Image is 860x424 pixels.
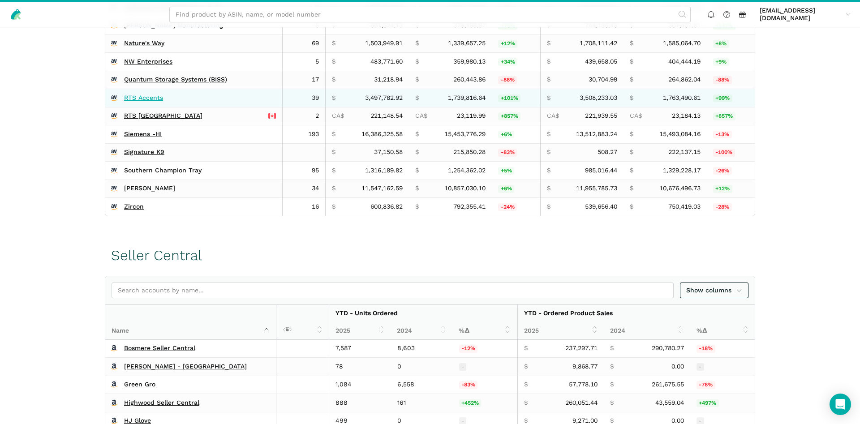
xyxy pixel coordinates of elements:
span: 261,675.55 [652,381,684,389]
th: 2025: activate to sort column ascending [329,322,391,339]
td: -77.92% [690,376,755,394]
td: -24.17% [492,198,540,216]
td: -83.47% [453,376,518,394]
span: $ [610,381,614,389]
td: -88.01% [492,71,540,89]
a: Highwood Seller Central [124,399,199,407]
span: $ [547,58,550,66]
td: 6.03% [492,125,540,144]
td: -99.77% [707,143,755,162]
span: 3,497,782.92 [365,94,403,102]
span: 539,656.40 [585,203,617,211]
td: 101.04% [492,89,540,107]
span: 0.00 [671,363,684,371]
span: $ [415,203,419,211]
span: 15,493,084.16 [659,130,701,138]
th: 2024: activate to sort column ascending [604,322,690,339]
a: Signature K9 [124,148,164,156]
span: $ [332,184,335,193]
span: 750,419.03 [668,203,701,211]
a: [PERSON_NAME] - [GEOGRAPHIC_DATA] [124,363,247,371]
span: 792,355.41 [453,203,486,211]
a: Southern Champion Tray [124,167,202,175]
div: Open Intercom Messenger [830,394,851,415]
span: $ [332,203,335,211]
span: $ [332,148,335,156]
span: $ [630,148,633,156]
span: 1,739,816.64 [448,94,486,102]
span: $ [630,203,633,211]
span: $ [332,167,335,175]
td: -11.81% [453,340,518,358]
td: 0 [391,358,453,376]
span: $ [547,130,550,138]
span: $ [547,39,550,47]
span: +12% [713,185,732,193]
span: $ [415,167,419,175]
td: 34.39% [492,53,540,71]
th: Name : activate to sort column descending [105,305,276,340]
td: 39 [283,89,326,107]
span: $ [332,76,335,84]
a: NW Enterprises [124,58,172,66]
span: +452% [459,399,482,407]
span: 290,780.27 [652,344,684,352]
a: RTS Accents [124,94,163,102]
td: 34 [283,180,326,198]
span: $ [547,76,550,84]
span: 16,386,325.58 [361,130,403,138]
td: 857.29% [707,107,755,125]
span: +857% [498,112,520,120]
td: 12.26% [492,34,540,53]
span: 31,218.94 [374,76,403,84]
td: 4.93% [492,162,540,180]
span: $ [524,399,528,407]
span: +6% [498,185,514,193]
td: 193 [283,125,326,144]
td: - [690,358,755,376]
span: 260,051.44 [565,399,598,407]
span: 260,443.86 [453,76,486,84]
span: 37,150.58 [374,148,403,156]
span: 3,508,233.03 [580,94,617,102]
td: 1,084 [329,376,391,394]
td: 78 [329,358,391,376]
td: -18.39% [690,340,755,358]
span: $ [547,184,550,193]
span: +5% [498,167,514,175]
span: -88% [498,76,517,84]
span: 439,658.05 [585,58,617,66]
span: 222,137.15 [668,148,701,156]
span: 30,704.99 [589,76,617,84]
td: 16 [283,198,326,216]
span: $ [630,76,633,84]
span: 1,503,949.91 [365,39,403,47]
span: 508.27 [598,148,617,156]
span: $ [547,148,550,156]
span: 985,016.44 [585,167,617,175]
span: $ [332,58,335,66]
th: 2024: activate to sort column ascending [391,322,452,339]
td: 8.71% [707,53,755,71]
td: 888 [329,394,391,412]
span: +12% [498,40,517,48]
span: $ [630,167,633,175]
span: Show columns [686,286,743,295]
span: CA$ [415,112,427,120]
span: $ [610,399,614,407]
span: -100% [713,149,735,157]
span: $ [547,94,550,102]
td: 6,558 [391,376,453,394]
span: 237,297.71 [565,344,598,352]
span: - [697,363,704,371]
span: +6% [498,131,514,139]
span: 10,676,496.73 [659,184,701,193]
span: -13% [713,131,732,139]
span: $ [524,344,528,352]
td: 11.98% [707,180,755,198]
span: 1,254,362.02 [448,167,486,175]
span: +99% [713,94,732,103]
span: $ [547,167,550,175]
a: Show columns [680,283,749,298]
span: 264,862.04 [668,76,701,84]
